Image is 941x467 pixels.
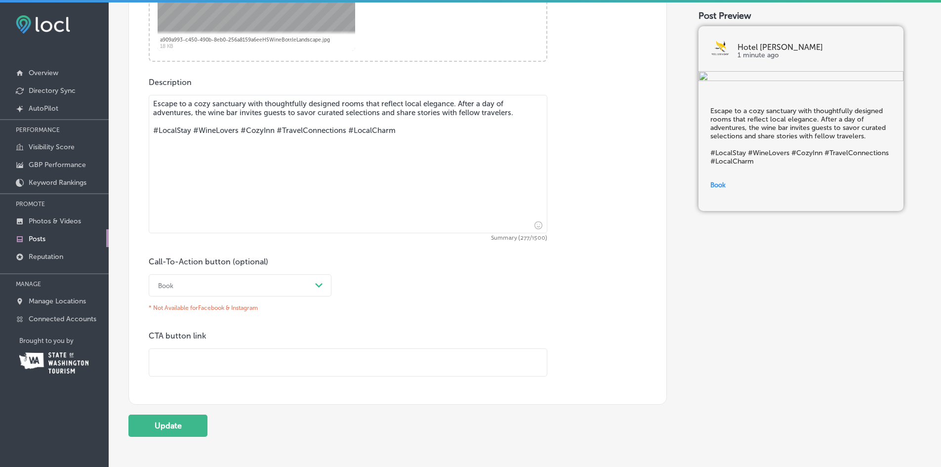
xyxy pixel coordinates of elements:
[29,217,81,225] p: Photos & Videos
[710,39,730,59] img: logo
[29,253,63,261] p: Reputation
[29,104,58,113] p: AutoPilot
[29,297,86,305] p: Manage Locations
[149,78,192,87] label: Description
[710,107,892,166] h5: Escape to a cozy sanctuary with thoughtfully designed rooms that reflect local elegance. After a ...
[16,15,70,34] img: fda3e92497d09a02dc62c9cd864e3231.png
[29,69,58,77] p: Overview
[149,300,331,315] p: * Not Available for Facebook & Instagram
[29,315,96,323] p: Connected Accounts
[698,10,921,21] div: Post Preview
[29,86,76,95] p: Directory Sync
[19,352,88,374] img: Washington Tourism
[29,143,75,151] p: Visibility Score
[698,71,903,83] img: 58953bfc-87d2-4e45-8a56-ba8c346da7ee
[29,161,86,169] p: GBP Performance
[158,282,173,289] div: Book
[128,415,207,437] button: Update
[29,178,86,187] p: Keyword Rankings
[737,51,892,59] p: 1 minute ago
[737,43,892,51] p: Hotel [PERSON_NAME]
[149,257,268,266] label: Call-To-Action button (optional)
[19,337,109,344] p: Brought to you by
[149,331,547,340] p: CTA button link
[710,181,726,189] span: Book
[530,219,542,231] span: Insert emoji
[29,235,45,243] p: Posts
[149,95,547,233] textarea: Escape to a cozy sanctuary with thoughtfully designed rooms that reflect local elegance. After a ...
[149,235,547,241] span: Summary (277/1500)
